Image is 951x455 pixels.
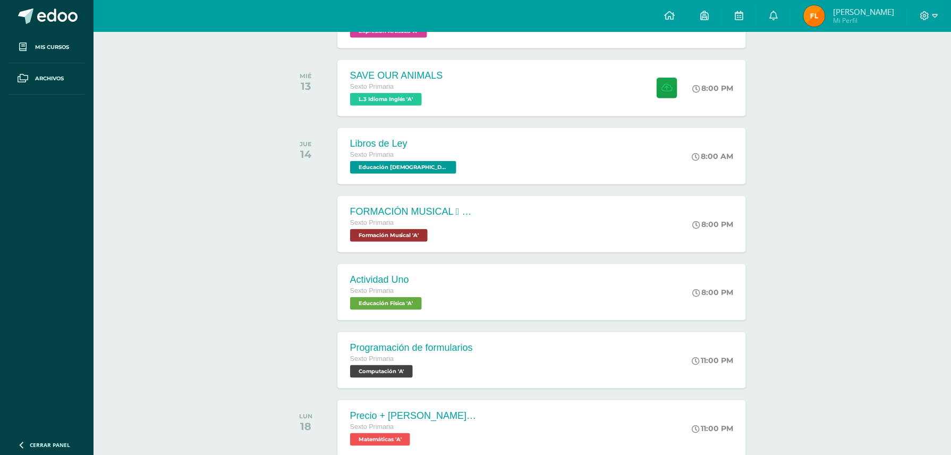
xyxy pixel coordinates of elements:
span: Mi Perfil [833,16,894,25]
div: 18 [299,420,312,433]
div: JUE [300,140,312,148]
span: Sexto Primaria [350,151,394,158]
div: Programación de formularios [350,342,473,353]
div: 8:00 AM [692,151,733,161]
span: Sexto Primaria [350,355,394,363]
span: Sexto Primaria [350,287,394,294]
div: SAVE OUR ANIMALS [350,70,443,81]
div: 11:00 PM [692,424,733,433]
div: FORMACIÓN MUSICAL  ALTERACIONES SIMPLES [350,206,478,217]
span: [PERSON_NAME] [833,6,894,17]
a: Mis cursos [9,32,85,63]
span: Computación 'A' [350,365,413,378]
img: 9e59a86d4e2da5d87135ccd9fb3c19ab.png [804,5,825,27]
div: MIÉ [300,72,312,80]
span: Sexto Primaria [350,219,394,226]
span: Mis cursos [35,43,69,52]
span: Educación Física 'A' [350,297,422,310]
div: LUN [299,412,312,420]
span: Educación Cristiana 'A' [350,161,456,174]
div: Actividad Uno [350,274,424,285]
div: 11:00 PM [692,356,733,365]
span: Cerrar panel [30,441,70,449]
div: 14 [300,148,312,161]
div: Precio + [PERSON_NAME] - IVA [350,410,478,422]
div: 13 [300,80,312,92]
span: Sexto Primaria [350,83,394,90]
div: 8:00 PM [692,220,733,229]
span: Archivos [35,74,64,83]
div: Libros de Ley [350,138,459,149]
span: Matemáticas 'A' [350,433,410,446]
span: Sexto Primaria [350,423,394,431]
a: Archivos [9,63,85,95]
span: Formación Musical 'A' [350,229,428,242]
div: 8:00 PM [692,83,733,93]
span: L.3 Idioma Inglés 'A' [350,93,422,106]
div: 8:00 PM [692,288,733,297]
